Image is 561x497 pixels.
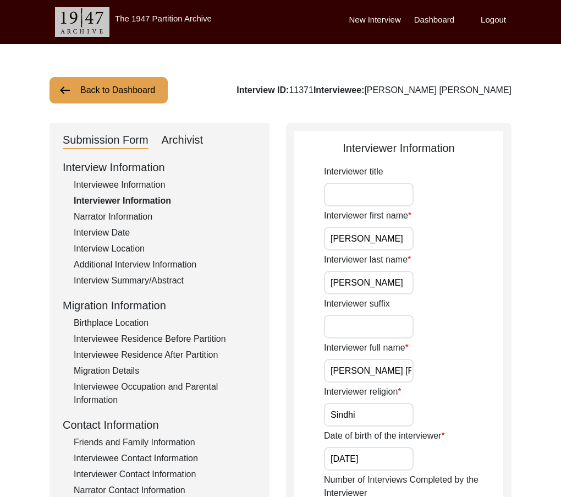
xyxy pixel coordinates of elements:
div: Interview Date [74,226,256,239]
div: Narrator Contact Information [74,484,256,497]
div: Interviewee Information [74,178,256,192]
label: Interviewer last name [324,253,411,266]
div: Interviewee Residence Before Partition [74,332,256,346]
div: Interview Summary/Abstract [74,274,256,287]
div: Narrator Information [74,210,256,223]
div: Friends and Family Information [74,436,256,449]
img: header-logo.png [55,7,109,37]
label: Dashboard [414,14,454,26]
img: arrow-left.png [58,84,71,97]
button: Back to Dashboard [50,77,168,103]
label: Interviewer first name [324,209,411,222]
div: Interviewee Occupation and Parental Information [74,380,256,407]
label: Logout [481,14,506,26]
div: Interviewer Information [74,194,256,207]
div: 11371 [PERSON_NAME] [PERSON_NAME] [237,84,512,97]
div: Birthplace Location [74,316,256,330]
div: Migration Details [74,364,256,378]
div: Interview Information [63,159,256,176]
div: Interview Location [74,242,256,255]
label: Interviewer title [324,165,383,178]
label: New Interview [349,14,401,26]
label: Interviewer suffix [324,297,390,310]
div: Interviewer Information [294,140,503,156]
label: Interviewer full name [324,341,409,354]
b: Interview ID: [237,85,289,95]
label: The 1947 Partition Archive [115,14,212,23]
div: Additional Interview Information [74,258,256,271]
div: Interviewee Residence After Partition [74,348,256,362]
div: Interviewer Contact Information [74,468,256,481]
div: Interviewee Contact Information [74,452,256,465]
b: Interviewee: [313,85,364,95]
div: Migration Information [63,297,256,314]
div: Archivist [162,132,204,149]
div: Submission Form [63,132,148,149]
label: Date of birth of the interviewer [324,429,445,443]
label: Interviewer religion [324,385,402,398]
div: Contact Information [63,417,256,433]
